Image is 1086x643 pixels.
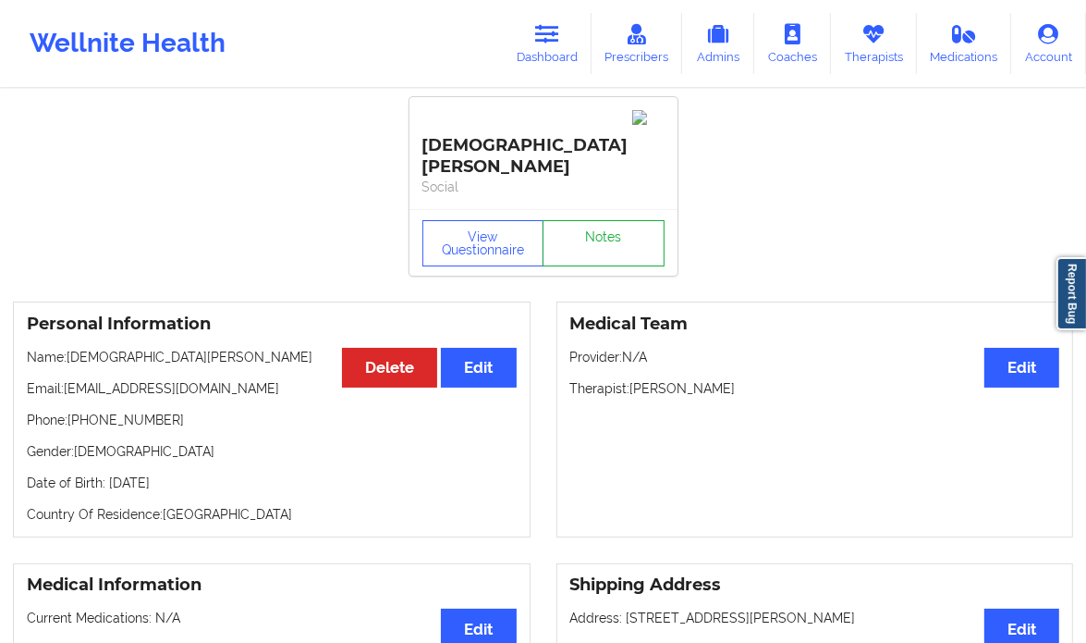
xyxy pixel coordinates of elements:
a: Therapists [831,13,917,74]
p: Email: [EMAIL_ADDRESS][DOMAIN_NAME] [27,379,517,398]
img: Image%2Fplaceholer-image.png [632,110,665,125]
a: Prescribers [592,13,683,74]
a: Dashboard [503,13,592,74]
h3: Medical Information [27,575,517,596]
p: Country Of Residence: [GEOGRAPHIC_DATA] [27,505,517,524]
p: Name: [DEMOGRAPHIC_DATA][PERSON_NAME] [27,348,517,366]
a: Coaches [754,13,831,74]
p: Therapist: [PERSON_NAME] [570,379,1060,398]
p: Current Medications: N/A [27,609,517,627]
p: Address: [STREET_ADDRESS][PERSON_NAME] [570,609,1060,627]
a: Admins [682,13,754,74]
h3: Shipping Address [570,575,1060,596]
p: Provider: N/A [570,348,1060,366]
p: Gender: [DEMOGRAPHIC_DATA] [27,442,517,461]
button: Edit [441,348,516,388]
button: Delete [342,348,437,388]
a: Medications [917,13,1012,74]
a: Report Bug [1056,257,1086,330]
button: View Questionnaire [422,220,544,266]
button: Edit [984,348,1059,388]
p: Phone: [PHONE_NUMBER] [27,411,517,429]
a: Notes [543,220,665,266]
h3: Personal Information [27,314,517,335]
a: Account [1011,13,1086,74]
h3: Medical Team [570,314,1060,335]
div: [DEMOGRAPHIC_DATA][PERSON_NAME] [422,106,665,178]
p: Date of Birth: [DATE] [27,474,517,492]
p: Social [422,178,665,196]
